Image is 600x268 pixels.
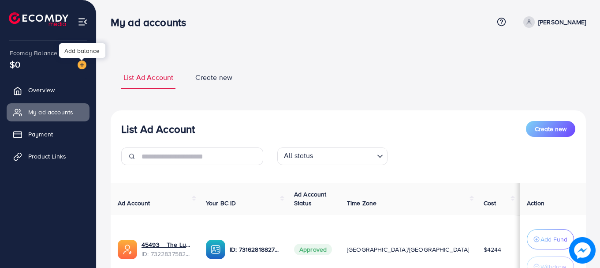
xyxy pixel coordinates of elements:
h3: List Ad Account [121,123,195,136]
button: Add Fund [527,229,574,249]
a: My ad accounts [7,103,89,121]
a: 45493__The Luxury Store [GEOGRAPHIC_DATA] [142,240,192,249]
span: Your BC ID [206,199,236,208]
span: Ad Account Status [294,190,327,208]
div: <span class='underline'>45493__The Luxury Store Pakistan__1704981010645</span></br>73228375822143... [142,240,192,258]
div: Search for option [277,147,388,165]
img: image [569,237,596,264]
img: ic-ads-acc.e4c84228.svg [118,240,137,259]
span: Cost [484,199,496,208]
button: Create new [526,121,575,137]
span: Action [527,199,544,208]
span: All status [282,149,315,163]
img: menu [78,17,88,27]
div: Add balance [59,43,105,58]
p: Add Fund [540,234,567,245]
p: [PERSON_NAME] [538,17,586,27]
span: List Ad Account [123,72,173,83]
span: $0 [10,58,20,71]
h3: My ad accounts [111,16,193,29]
a: Overview [7,81,89,99]
span: Payment [28,130,53,139]
img: ic-ba-acc.ded83a64.svg [206,240,225,259]
a: Payment [7,125,89,143]
span: Product Links [28,152,66,161]
a: Product Links [7,147,89,165]
span: Create new [535,125,566,133]
span: Ad Account [118,199,150,208]
a: [PERSON_NAME] [520,16,586,28]
span: My ad accounts [28,108,73,117]
span: Approved [294,244,332,255]
span: Ecomdy Balance [10,49,57,57]
span: Time Zone [347,199,376,208]
span: Overview [28,86,55,94]
img: logo [9,12,68,26]
input: Search for option [316,149,373,163]
span: Create new [195,72,232,83]
img: image [78,60,86,69]
span: ID: 7322837582214365185 [142,249,192,258]
span: [GEOGRAPHIC_DATA]/[GEOGRAPHIC_DATA] [347,245,470,254]
span: $4244 [484,245,502,254]
p: ID: 7316281882742931458 [230,244,280,255]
